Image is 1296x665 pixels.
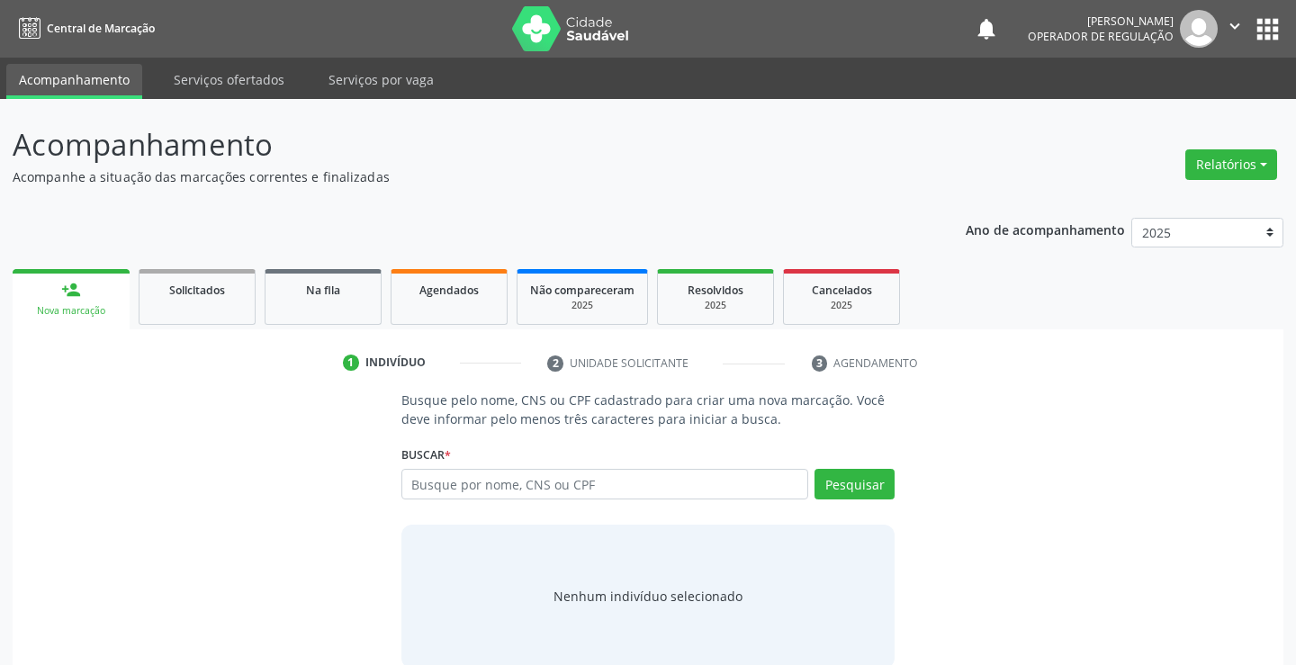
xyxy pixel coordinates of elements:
[1225,16,1245,36] i: 
[670,299,760,312] div: 2025
[25,304,117,318] div: Nova marcação
[13,167,902,186] p: Acompanhe a situação das marcações correntes e finalizadas
[1028,29,1174,44] span: Operador de regulação
[1185,149,1277,180] button: Relatórios
[401,469,809,499] input: Busque por nome, CNS ou CPF
[47,21,155,36] span: Central de Marcação
[169,283,225,298] span: Solicitados
[401,441,451,469] label: Buscar
[974,16,999,41] button: notifications
[13,122,902,167] p: Acompanhamento
[1180,10,1218,48] img: img
[343,355,359,371] div: 1
[812,283,872,298] span: Cancelados
[688,283,743,298] span: Resolvidos
[1252,13,1283,45] button: apps
[814,469,895,499] button: Pesquisar
[13,13,155,43] a: Central de Marcação
[61,280,81,300] div: person_add
[316,64,446,95] a: Serviços por vaga
[1218,10,1252,48] button: 
[419,283,479,298] span: Agendados
[161,64,297,95] a: Serviços ofertados
[530,283,634,298] span: Não compareceram
[530,299,634,312] div: 2025
[1028,13,1174,29] div: [PERSON_NAME]
[966,218,1125,240] p: Ano de acompanhamento
[365,355,426,371] div: Indivíduo
[306,283,340,298] span: Na fila
[401,391,895,428] p: Busque pelo nome, CNS ou CPF cadastrado para criar uma nova marcação. Você deve informar pelo men...
[553,587,742,606] div: Nenhum indivíduo selecionado
[796,299,886,312] div: 2025
[6,64,142,99] a: Acompanhamento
